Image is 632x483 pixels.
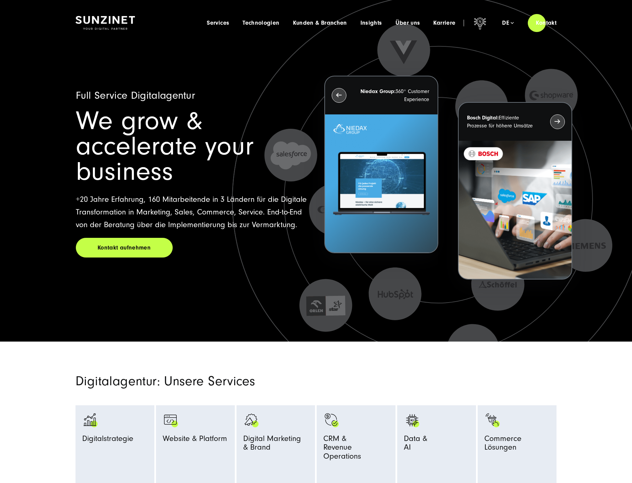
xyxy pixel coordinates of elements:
[325,114,438,253] img: Letztes Projekt von Niedax. Ein Laptop auf dem die Niedax Website geöffnet ist, auf blauem Hinter...
[459,141,571,279] img: BOSCH - Kundeprojekt - Digital Transformation Agentur SUNZINET
[396,20,420,26] a: Über uns
[433,20,455,26] a: Karriere
[75,16,135,30] img: SUNZINET Full Service Digital Agentur
[360,20,382,26] a: Insights
[324,76,438,254] button: Niedax Group:360° Customer Experience Letztes Projekt von Niedax. Ein Laptop auf dem die Niedax W...
[467,114,538,130] p: Effiziente Prozesse für höhere Umsätze
[528,13,565,32] a: Kontakt
[163,434,227,446] span: Website & Platform
[458,102,572,280] button: Bosch Digital:Effiziente Prozesse für höhere Umsätze BOSCH - Kundeprojekt - Digital Transformatio...
[358,87,429,103] p: 360° Customer Experience
[243,20,279,26] a: Technologien
[323,434,389,464] span: CRM & Revenue Operations
[76,238,173,258] a: Kontakt aufnehmen
[82,434,133,446] span: Digitalstrategie
[207,20,229,26] a: Services
[467,115,499,121] strong: Bosch Digital:
[76,108,308,184] h1: We grow & accelerate your business
[76,89,195,101] span: Full Service Digitalagentur
[360,88,396,94] strong: Niedax Group:
[484,434,550,455] span: Commerce Lösungen
[502,20,514,26] div: de
[243,434,301,455] span: Digital Marketing & Brand
[76,193,308,231] p: +20 Jahre Erfahrung, 160 Mitarbeitende in 3 Ländern für die Digitale Transformation in Marketing,...
[404,434,427,455] span: Data & AI
[293,20,347,26] a: Kunden & Branchen
[75,375,393,388] h2: Digitalagentur: Unsere Services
